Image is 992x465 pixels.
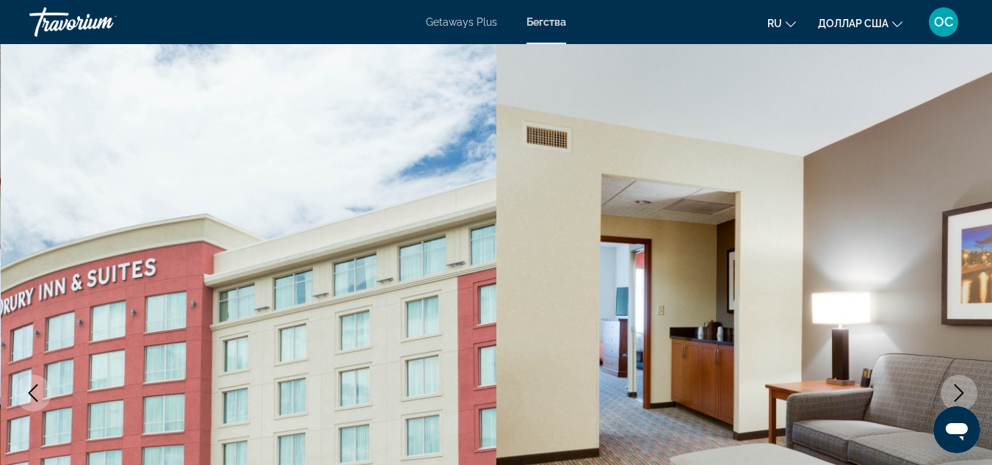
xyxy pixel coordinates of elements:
[924,7,963,37] button: Меню пользователя
[941,375,977,411] button: Next image
[29,3,176,41] a: Травориум
[526,16,566,28] a: Бегства
[818,12,902,34] button: Изменить валюту
[15,375,51,411] button: Previous image
[767,12,796,34] button: Изменить язык
[767,18,782,29] font: ru
[933,406,980,453] iframe: Кнопка запуска окна обмена сообщениями
[426,16,497,28] a: Getaways Plus
[934,14,953,29] font: ОС
[818,18,888,29] font: доллар США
